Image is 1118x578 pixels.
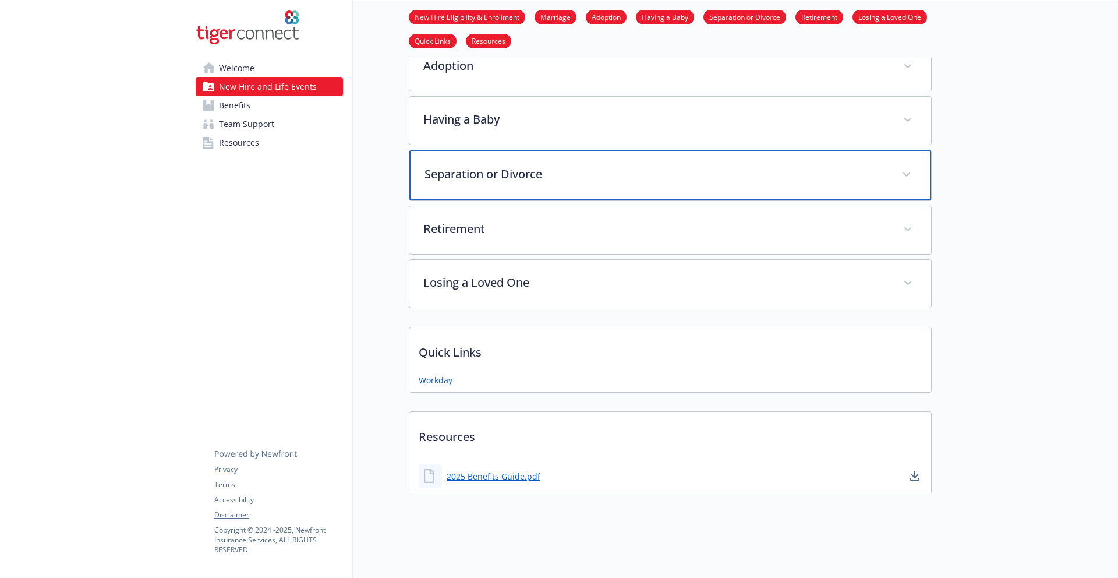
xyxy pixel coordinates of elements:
[219,115,274,133] span: Team Support
[196,96,343,115] a: Benefits
[409,150,931,200] div: Separation or Divorce
[447,470,540,482] a: 2025 Benefits Guide.pdf
[409,260,931,308] div: Losing a Loved One
[636,11,694,22] a: Having a Baby
[219,133,259,152] span: Resources
[196,59,343,77] a: Welcome
[795,11,843,22] a: Retirement
[409,206,931,254] div: Retirement
[219,96,250,115] span: Benefits
[214,525,342,555] p: Copyright © 2024 - 2025 , Newfront Insurance Services, ALL RIGHTS RESERVED
[219,77,317,96] span: New Hire and Life Events
[703,11,786,22] a: Separation or Divorce
[409,412,931,455] p: Resources
[409,327,931,371] p: Quick Links
[214,510,342,520] a: Disclaimer
[214,464,342,475] a: Privacy
[196,133,343,152] a: Resources
[466,35,511,46] a: Resources
[409,11,525,22] a: New Hire Eligibility & Enrollment
[423,220,889,238] p: Retirement
[214,495,342,505] a: Accessibility
[409,97,931,144] div: Having a Baby
[423,274,889,291] p: Losing a Loved One
[586,11,627,22] a: Adoption
[424,165,888,183] p: Separation or Divorce
[219,59,254,77] span: Welcome
[409,43,931,91] div: Adoption
[908,469,922,483] a: download document
[409,35,457,46] a: Quick Links
[423,57,889,75] p: Adoption
[196,77,343,96] a: New Hire and Life Events
[196,115,343,133] a: Team Support
[419,374,452,386] a: Workday
[214,480,342,490] a: Terms
[535,11,576,22] a: Marriage
[423,111,889,128] p: Having a Baby
[852,11,927,22] a: Losing a Loved One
